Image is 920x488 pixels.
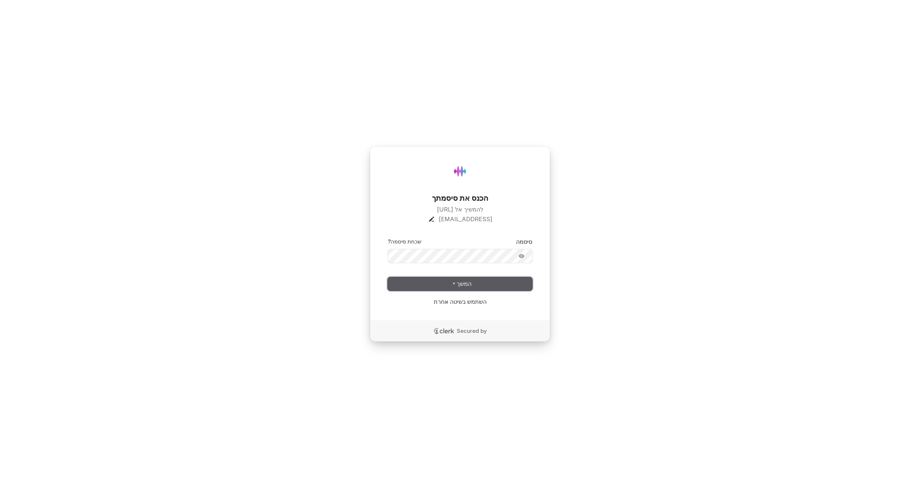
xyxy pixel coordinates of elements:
[457,327,487,335] p: Secured by
[428,215,435,223] button: Edit
[516,238,532,246] label: סיסמה
[434,298,487,306] a: השתמש בשיטה אחרת
[388,277,532,291] button: המשך
[388,193,532,204] h1: הכנס את סיסמתך
[388,238,422,245] a: שכחת סיסמה?
[512,251,530,261] button: Show password
[439,215,492,223] p: [EMAIL_ADDRESS]
[449,161,471,182] img: Hydee.ai
[433,328,455,334] a: Clerk logo
[448,280,471,288] span: המשך
[388,205,532,214] p: להמשיך אל [URL]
